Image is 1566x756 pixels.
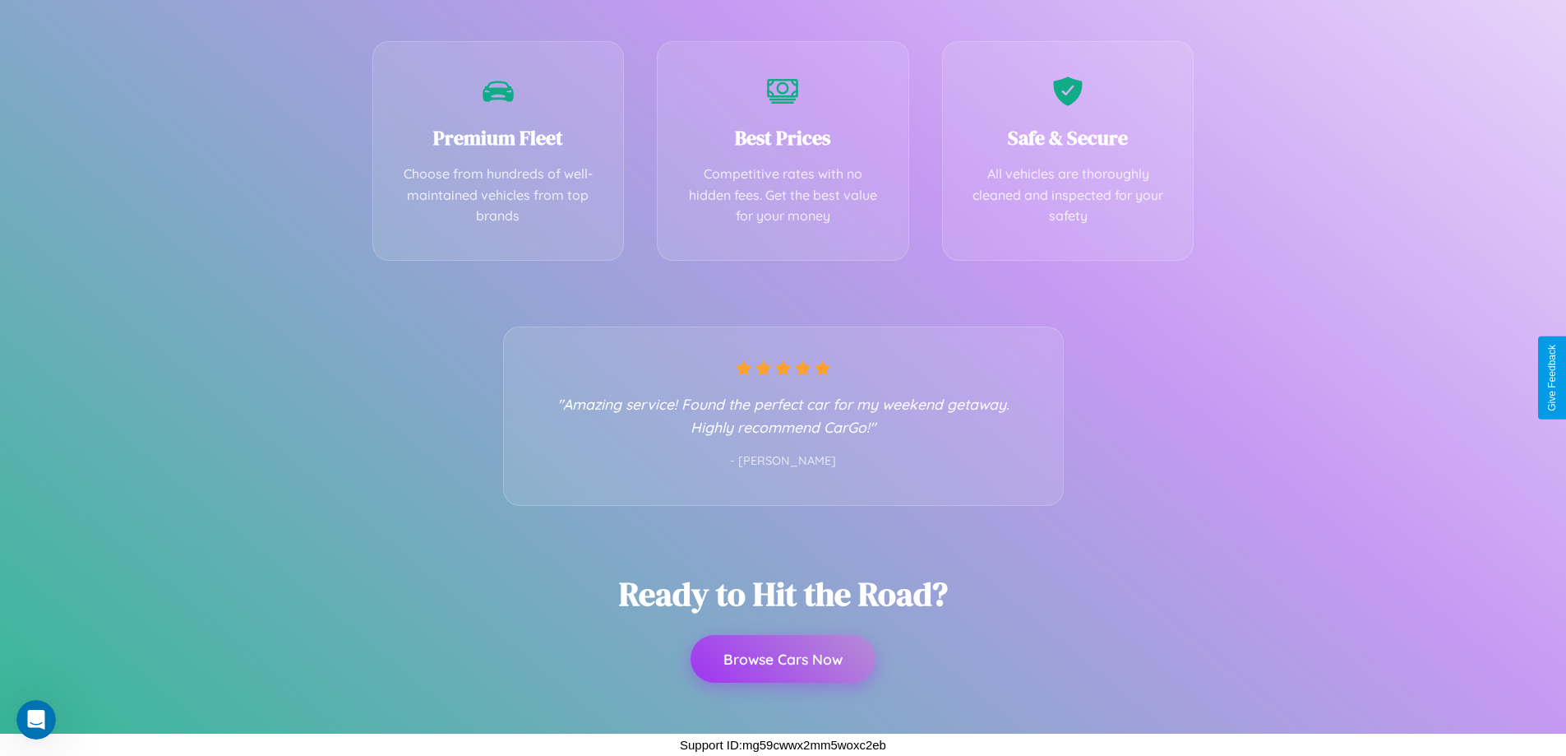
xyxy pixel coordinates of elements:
[398,164,599,227] p: Choose from hundreds of well-maintained vehicles from top brands
[537,451,1030,472] p: - [PERSON_NAME]
[691,635,875,683] button: Browse Cars Now
[16,700,56,740] iframe: Intercom live chat
[682,124,884,151] h3: Best Prices
[537,392,1030,438] p: "Amazing service! Found the perfect car for my weekend getaway. Highly recommend CarGo!"
[968,124,1169,151] h3: Safe & Secure
[680,734,886,756] p: Support ID: mg59cwwx2mm5woxc2eb
[1546,345,1558,411] div: Give Feedback
[682,164,884,227] p: Competitive rates with no hidden fees. Get the best value for your money
[398,124,599,151] h3: Premium Fleet
[619,572,948,616] h2: Ready to Hit the Road?
[968,164,1169,227] p: All vehicles are thoroughly cleaned and inspected for your safety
